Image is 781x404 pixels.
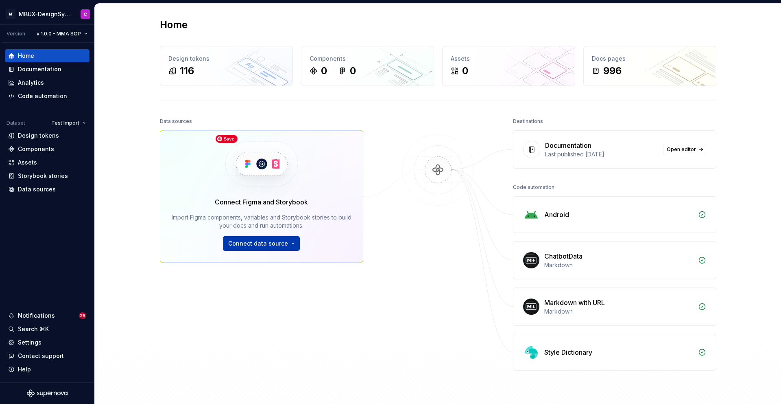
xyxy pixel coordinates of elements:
div: Notifications [18,312,55,320]
button: Contact support [5,349,89,362]
div: Analytics [18,79,44,87]
div: M [6,9,15,19]
h2: Home [160,18,188,31]
a: Design tokens [5,129,89,142]
div: Markdown [544,307,693,316]
a: Assets [5,156,89,169]
button: Connect data source [223,236,300,251]
div: Search ⌘K [18,325,49,333]
div: Design tokens [18,132,59,140]
div: Help [18,365,31,373]
button: Test Import [48,117,89,129]
div: C [84,11,87,18]
span: v 1.0.0 - MMA SOP [37,31,81,37]
a: Data sources [5,183,89,196]
div: Settings [18,338,41,347]
div: 0 [350,64,356,77]
button: MMBUX-DesignSystemC [2,5,93,23]
div: Data sources [18,185,56,193]
div: Assets [451,55,567,63]
div: Last published [DATE] [545,150,658,158]
div: Contact support [18,352,64,360]
a: Home [5,49,89,62]
div: Markdown [544,261,693,269]
div: Assets [18,158,37,167]
div: Storybook stories [18,172,68,180]
button: v 1.0.0 - MMA SOP [33,28,91,40]
a: Documentation [5,63,89,76]
div: Code automation [513,182,554,193]
a: Components [5,143,89,156]
div: Style Dictionary [544,347,592,357]
div: Connect Figma and Storybook [215,197,308,207]
div: Documentation [18,65,61,73]
div: 0 [321,64,327,77]
div: Dataset [7,120,25,126]
span: Test Import [51,120,79,126]
div: Markdown with URL [544,298,605,307]
div: Design tokens [168,55,284,63]
button: Help [5,363,89,376]
a: Code automation [5,90,89,103]
div: Docs pages [592,55,708,63]
a: Storybook stories [5,169,89,182]
div: Documentation [545,141,591,150]
div: Components [18,145,54,153]
div: Code automation [18,92,67,100]
a: Settings [5,336,89,349]
svg: Supernova Logo [27,389,68,397]
div: Version [7,31,25,37]
a: Open editor [663,144,706,155]
div: 996 [603,64,622,77]
div: 0 [462,64,468,77]
span: Open editor [667,146,696,153]
div: Data sources [160,116,192,127]
a: Components00 [301,46,434,86]
a: Docs pages996 [583,46,716,86]
span: Save [216,135,238,143]
a: Analytics [5,76,89,89]
a: Assets0 [442,46,575,86]
button: Search ⌘K [5,323,89,336]
span: Connect data source [228,239,288,248]
div: MBUX-DesignSystem [19,10,71,18]
div: Components [310,55,425,63]
div: 116 [180,64,194,77]
div: Import Figma components, variables and Storybook stories to build your docs and run automations. [172,213,351,230]
a: Design tokens116 [160,46,293,86]
div: Home [18,52,34,60]
div: Destinations [513,116,543,127]
div: Android [544,210,569,220]
span: 25 [79,312,86,319]
div: ChatbotData [544,251,582,261]
button: Notifications25 [5,309,89,322]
